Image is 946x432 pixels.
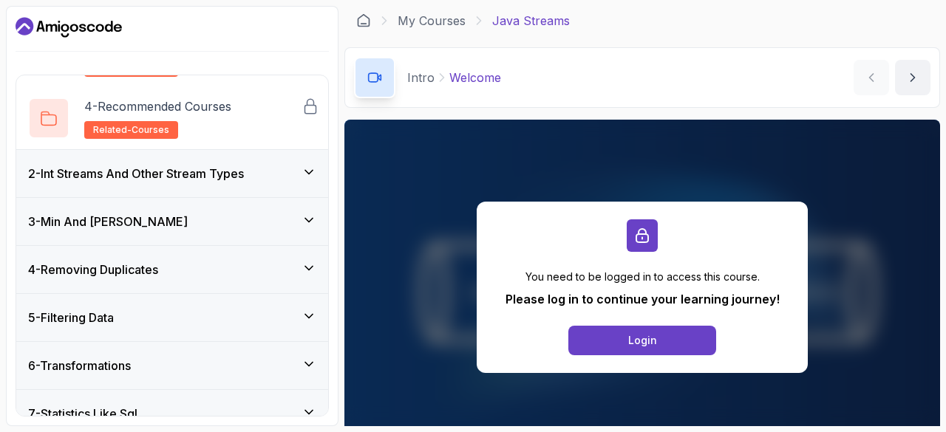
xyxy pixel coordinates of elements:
a: My Courses [398,12,466,30]
button: 3-Min And [PERSON_NAME] [16,198,328,245]
p: Java Streams [492,12,570,30]
p: Intro [407,69,435,86]
h3: 3 - Min And [PERSON_NAME] [28,213,188,230]
span: related-courses [93,124,169,136]
button: next content [895,60,930,95]
h3: 2 - Int Streams And Other Stream Types [28,165,244,182]
h3: 4 - Removing Duplicates [28,261,158,278]
button: Login [568,326,716,355]
a: Dashboard [16,16,122,39]
button: 4-Recommended Coursesrelated-courses [28,97,316,139]
h3: 7 - Statistics Like Sql [28,405,137,422]
button: 2-Int Streams And Other Stream Types [16,150,328,197]
a: Dashboard [356,13,371,28]
p: Welcome [449,69,501,86]
p: You need to be logged in to access this course. [506,270,780,284]
div: Login [628,333,657,348]
p: Please log in to continue your learning journey! [506,290,780,308]
button: 4-Removing Duplicates [16,246,328,293]
button: 6-Transformations [16,342,328,389]
h3: 6 - Transformations [28,357,131,374]
button: previous content [854,60,889,95]
h3: 5 - Filtering Data [28,309,114,326]
p: 4 - Recommended Courses [84,97,231,115]
button: 5-Filtering Data [16,294,328,341]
